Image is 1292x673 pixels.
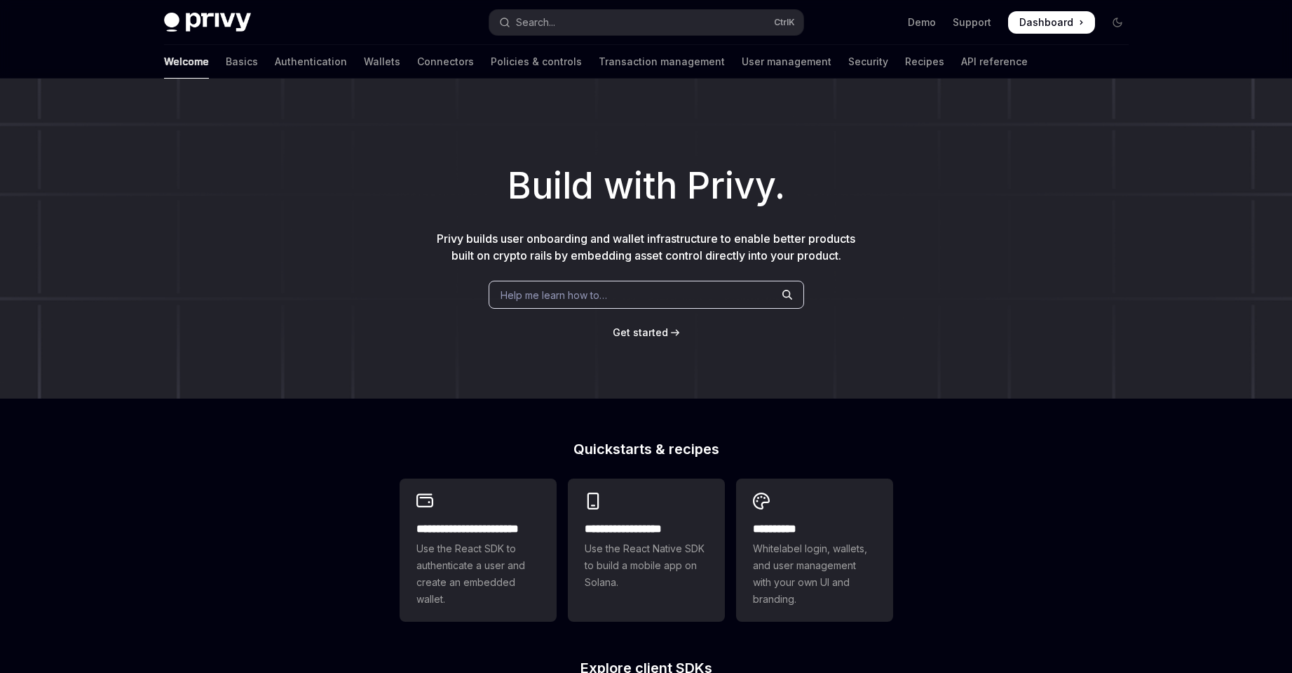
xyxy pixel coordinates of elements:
span: Use the React SDK to authenticate a user and create an embedded wallet. [416,540,540,608]
a: Authentication [275,45,347,79]
span: Dashboard [1019,15,1073,29]
a: Connectors [417,45,474,79]
img: dark logo [164,13,251,32]
a: Support [953,15,991,29]
a: Welcome [164,45,209,79]
a: User management [742,45,831,79]
span: Ctrl K [774,17,795,28]
button: Toggle dark mode [1106,11,1129,34]
span: Help me learn how to… [501,288,607,302]
a: Wallets [364,45,400,79]
h1: Build with Privy. [22,159,1270,213]
h2: Quickstarts & recipes [400,442,893,456]
a: Recipes [905,45,944,79]
a: Security [848,45,888,79]
a: Get started [613,326,668,340]
a: **** *****Whitelabel login, wallets, and user management with your own UI and branding. [736,479,893,622]
a: Demo [908,15,936,29]
button: Open search [489,10,803,35]
div: Search... [516,14,555,31]
a: Dashboard [1008,11,1095,34]
a: Transaction management [599,45,725,79]
a: **** **** **** ***Use the React Native SDK to build a mobile app on Solana. [568,479,725,622]
a: API reference [961,45,1028,79]
span: Get started [613,326,668,338]
a: Policies & controls [491,45,582,79]
span: Privy builds user onboarding and wallet infrastructure to enable better products built on crypto ... [437,232,855,262]
span: Use the React Native SDK to build a mobile app on Solana. [585,540,708,591]
a: Basics [226,45,258,79]
span: Whitelabel login, wallets, and user management with your own UI and branding. [753,540,876,608]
